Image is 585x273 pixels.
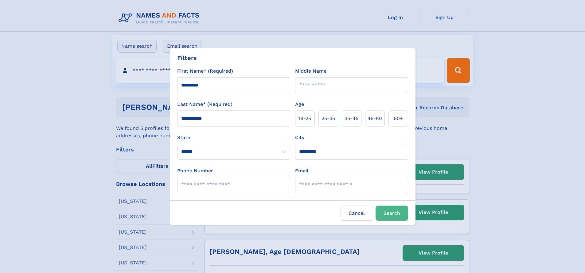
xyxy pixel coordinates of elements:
span: 60+ [394,115,403,122]
label: Middle Name [295,67,326,75]
span: 25‑35 [322,115,335,122]
label: City [295,134,304,141]
label: Phone Number [177,167,213,175]
label: Age [295,101,304,108]
label: Last Name* (Required) [177,101,232,108]
label: Cancel [341,206,373,221]
span: 18‑25 [298,115,311,122]
label: State [177,134,290,141]
label: Email [295,167,308,175]
span: 45‑60 [368,115,382,122]
label: First Name* (Required) [177,67,233,75]
button: Search [376,206,408,221]
span: 35‑45 [345,115,358,122]
div: Filters [177,53,197,62]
